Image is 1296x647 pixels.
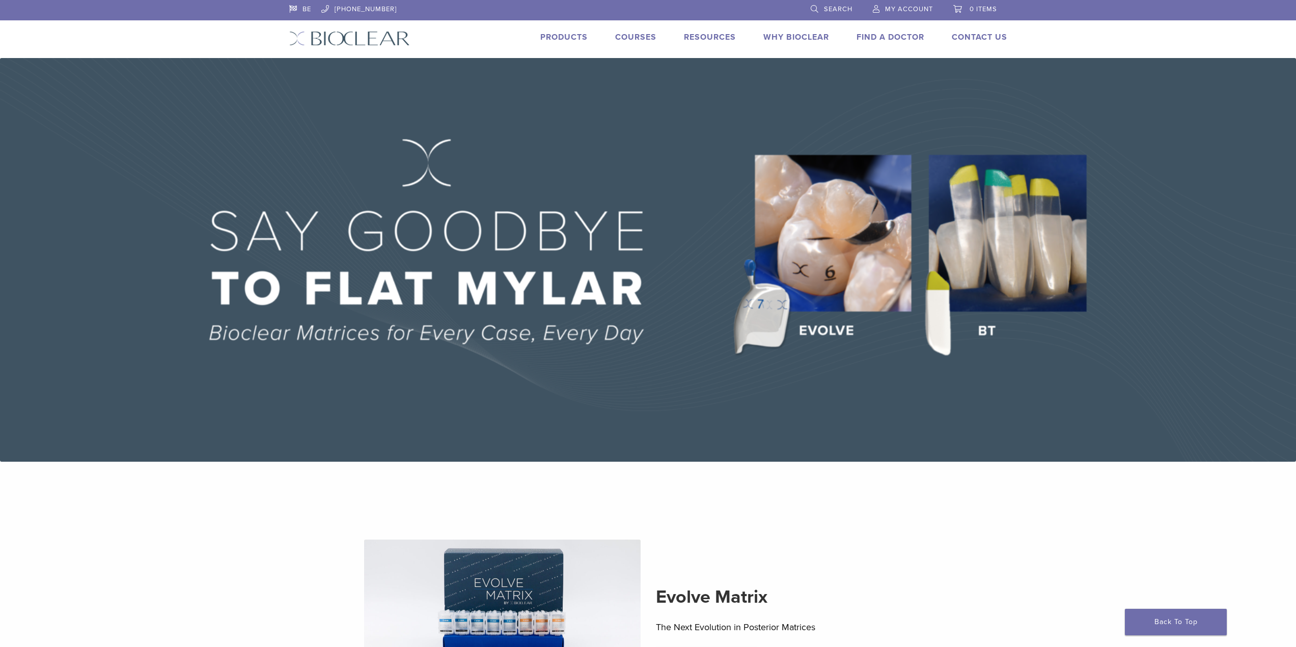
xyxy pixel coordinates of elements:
span: Search [824,5,852,13]
a: Back To Top [1125,609,1227,635]
span: My Account [885,5,933,13]
a: Courses [615,32,656,42]
a: Resources [684,32,736,42]
a: Products [540,32,588,42]
h2: Evolve Matrix [656,585,932,609]
a: Why Bioclear [763,32,829,42]
p: The Next Evolution in Posterior Matrices [656,620,932,635]
img: Bioclear [289,31,410,46]
span: 0 items [970,5,997,13]
a: Contact Us [952,32,1007,42]
a: Find A Doctor [857,32,924,42]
